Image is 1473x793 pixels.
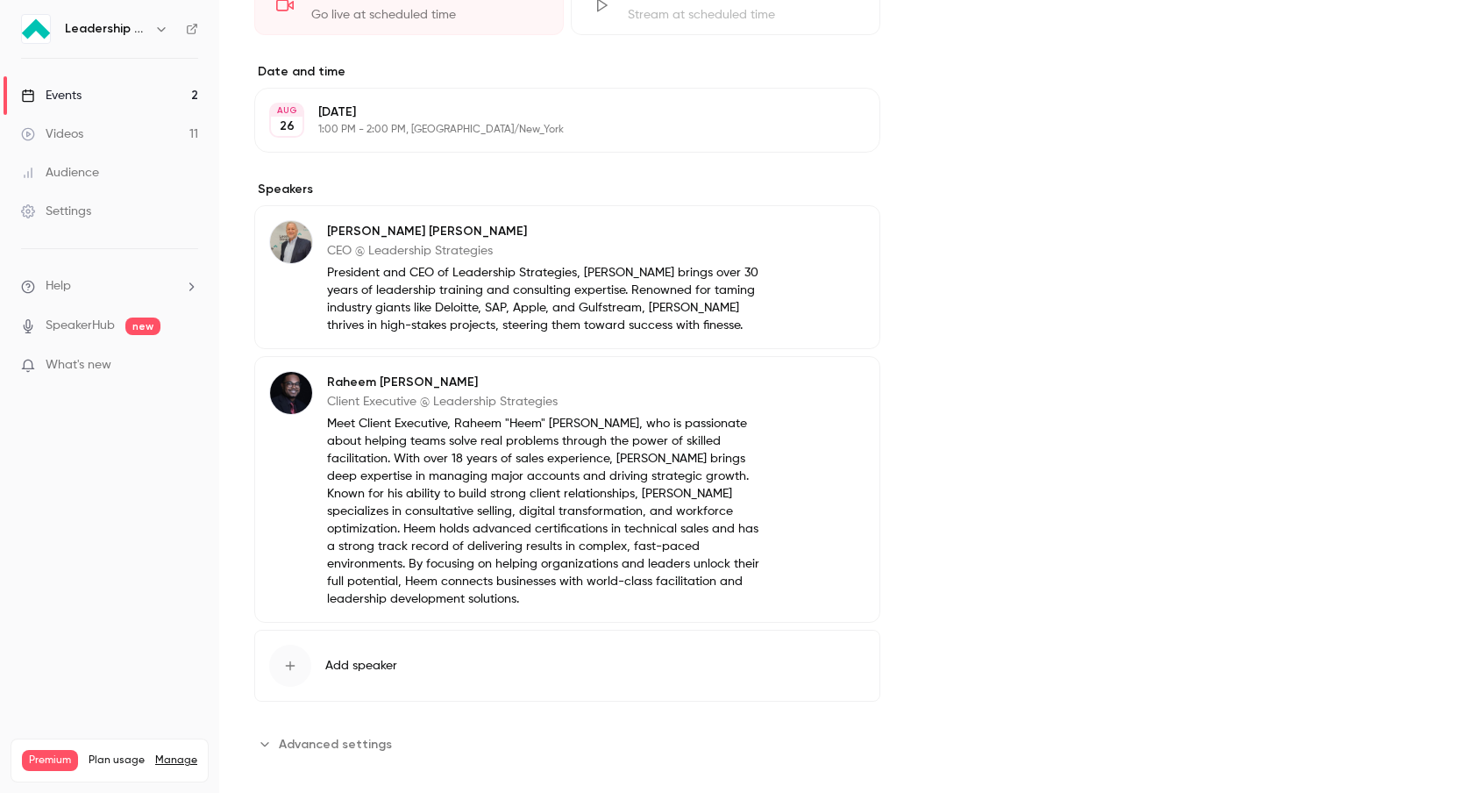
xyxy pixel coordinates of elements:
div: Videos [21,125,83,143]
p: [PERSON_NAME] [PERSON_NAME] [327,223,766,240]
span: Help [46,277,71,296]
div: Settings [21,203,91,220]
img: Leadership Strategies - 2025 Webinars [22,15,50,43]
div: David Stargel[PERSON_NAME] [PERSON_NAME]CEO @ Leadership StrategiesPresident and CEO of Leadershi... [254,205,880,349]
a: Manage [155,754,197,768]
iframe: Noticeable Trigger [177,358,198,374]
p: Raheem [PERSON_NAME] [327,374,766,391]
p: 1:00 PM - 2:00 PM, [GEOGRAPHIC_DATA]/New_York [318,123,787,137]
span: new [125,318,160,335]
span: Add speaker [325,657,397,675]
a: SpeakerHub [46,317,115,335]
label: Speakers [254,181,880,198]
section: Advanced settings [254,730,880,758]
div: Audience [21,164,99,182]
div: Raheem JacksonRaheem [PERSON_NAME]Client Executive @ Leadership StrategiesMeet Client Executive, ... [254,356,880,623]
p: Client Executive @ Leadership Strategies [327,393,766,411]
div: AUG [271,104,302,117]
button: Add speaker [254,630,880,702]
h6: Leadership Strategies - 2025 Webinars [65,20,147,38]
button: Advanced settings [254,730,402,758]
p: 26 [280,118,295,135]
div: Go live at scheduled time [311,6,542,24]
p: President and CEO of Leadership Strategies, [PERSON_NAME] brings over 30 years of leadership trai... [327,264,766,334]
span: Premium [22,750,78,771]
img: Raheem Jackson [270,372,312,414]
p: Meet Client Executive, Raheem "Heem" [PERSON_NAME], who is passionate about helping teams solve r... [327,415,766,608]
span: Plan usage [89,754,145,768]
label: Date and time [254,63,880,81]
img: David Stargel [270,221,312,263]
div: Events [21,87,82,104]
li: help-dropdown-opener [21,277,198,296]
p: CEO @ Leadership Strategies [327,242,766,260]
p: [DATE] [318,104,787,121]
span: What's new [46,356,111,375]
span: Advanced settings [279,735,392,754]
div: Stream at scheduled time [628,6,858,24]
